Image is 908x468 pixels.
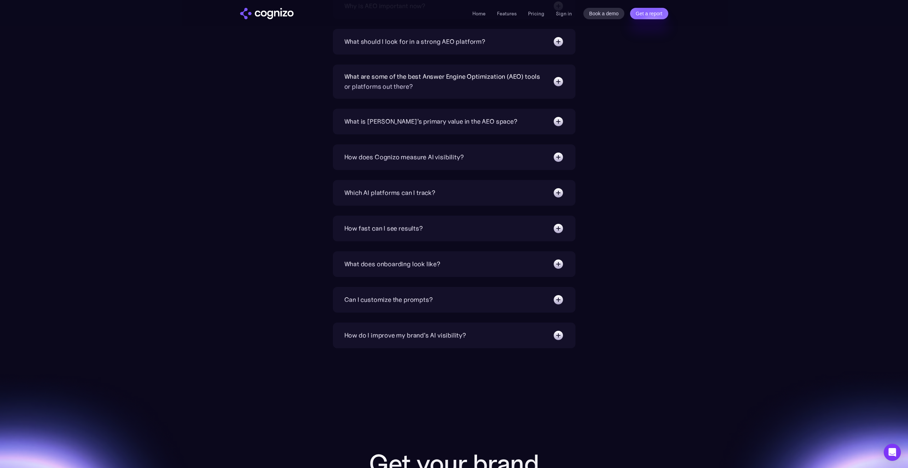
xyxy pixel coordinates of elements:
[556,9,572,18] a: Sign in
[240,8,294,19] img: cognizo logo
[344,259,440,269] div: What does onboarding look like?
[240,8,294,19] a: home
[344,37,485,47] div: What should I look for in a strong AEO platform?
[884,444,901,461] div: Open Intercom Messenger
[630,8,668,19] a: Get a report
[583,8,624,19] a: Book a demo
[344,152,464,162] div: How does Cognizo measure AI visibility?
[528,10,544,17] a: Pricing
[344,117,517,127] div: What is [PERSON_NAME]’s primary value in the AEO space?
[472,10,486,17] a: Home
[344,223,423,233] div: How fast can I see results?
[497,10,517,17] a: Features
[344,295,433,305] div: Can I customize the prompts?
[344,330,466,340] div: How do I improve my brand's AI visibility?
[344,188,435,198] div: Which AI platforms can I track?
[344,72,546,92] div: What are some of the best Answer Engine Optimization (AEO) tools or platforms out there?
